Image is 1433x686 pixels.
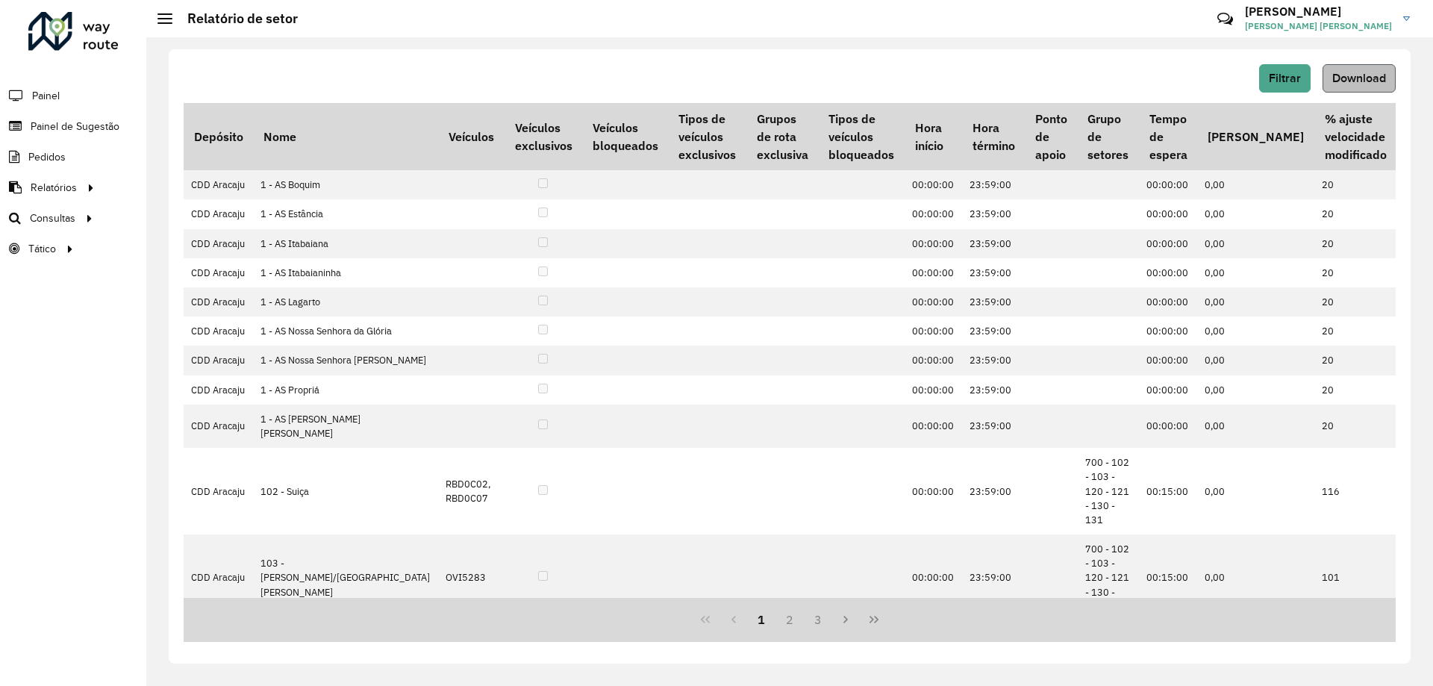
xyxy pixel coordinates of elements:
span: Filtrar [1269,72,1301,84]
td: CDD Aracaju [184,375,253,405]
td: 0,00 [1197,534,1314,621]
td: 103 - [PERSON_NAME]/[GEOGRAPHIC_DATA][PERSON_NAME] [253,534,438,621]
td: 00:00:00 [905,346,962,375]
td: 20 [1314,229,1396,258]
td: 1 - AS [PERSON_NAME] [PERSON_NAME] [253,405,438,448]
button: Download [1323,64,1396,93]
td: 00:00:00 [1139,375,1197,405]
td: 00:00:00 [905,448,962,534]
td: 00:00:00 [1139,405,1197,448]
td: 23:59:00 [962,405,1025,448]
td: 0,00 [1197,346,1314,375]
td: 00:00:00 [1139,346,1197,375]
td: 00:00:00 [905,170,962,199]
td: CDD Aracaju [184,287,253,317]
td: CDD Aracaju [184,317,253,346]
span: Pedidos [28,149,66,165]
th: Ponto de apoio [1025,103,1077,170]
span: [PERSON_NAME] [PERSON_NAME] [1245,19,1392,33]
td: 00:00:00 [905,258,962,287]
td: OVI5283 [438,534,504,621]
td: 0,00 [1197,287,1314,317]
td: CDD Aracaju [184,229,253,258]
td: 20 [1314,170,1396,199]
td: 00:00:00 [1139,229,1197,258]
td: 00:00:00 [905,229,962,258]
td: 23:59:00 [962,258,1025,287]
th: Veículos [438,103,504,170]
th: Tempo de espera [1139,103,1197,170]
td: 0,00 [1197,448,1314,534]
td: 00:00:00 [905,199,962,228]
th: % ajuste velocidade modificado [1314,103,1396,170]
td: 23:59:00 [962,229,1025,258]
td: 20 [1314,405,1396,448]
th: Tipos de veículos bloqueados [818,103,904,170]
th: Depósito [184,103,253,170]
td: 0,00 [1197,317,1314,346]
td: 00:00:00 [905,534,962,621]
th: Hora início [905,103,962,170]
td: 1 - AS Itabaianinha [253,258,438,287]
td: 20 [1314,375,1396,405]
td: 1 - AS Itabaiana [253,229,438,258]
button: 1 [747,605,775,634]
a: Contato Rápido [1209,3,1241,35]
td: 1 - AS Propriá [253,375,438,405]
th: Hora término [962,103,1025,170]
button: 2 [775,605,804,634]
button: Filtrar [1259,64,1311,93]
span: Painel de Sugestão [31,119,119,134]
td: 00:00:00 [905,317,962,346]
th: Grupos de rota exclusiva [746,103,818,170]
td: 0,00 [1197,229,1314,258]
td: 23:59:00 [962,534,1025,621]
td: CDD Aracaju [184,258,253,287]
th: Tipos de veículos exclusivos [669,103,746,170]
td: CDD Aracaju [184,534,253,621]
td: RBD0C02, RBD0C07 [438,448,504,534]
td: 00:00:00 [1139,287,1197,317]
td: 0,00 [1197,199,1314,228]
button: 3 [804,605,832,634]
td: CDD Aracaju [184,448,253,534]
td: 1 - AS Estância [253,199,438,228]
td: 1 - AS Lagarto [253,287,438,317]
h2: Relatório de setor [172,10,298,27]
span: Consultas [30,211,75,226]
td: 0,00 [1197,405,1314,448]
td: CDD Aracaju [184,199,253,228]
td: 00:00:00 [905,375,962,405]
td: 23:59:00 [962,346,1025,375]
td: CDD Aracaju [184,346,253,375]
td: 00:00:00 [1139,199,1197,228]
td: 00:00:00 [905,287,962,317]
td: 23:59:00 [962,199,1025,228]
span: Painel [32,88,60,104]
td: 23:59:00 [962,170,1025,199]
td: 00:00:00 [1139,317,1197,346]
td: 20 [1314,199,1396,228]
td: 20 [1314,317,1396,346]
td: 00:00:00 [905,405,962,448]
td: 00:15:00 [1139,448,1197,534]
button: Next Page [832,605,861,634]
td: 23:59:00 [962,375,1025,405]
td: 700 - 102 - 103 - 120 - 121 - 130 - 131 [1078,534,1139,621]
td: 0,00 [1197,170,1314,199]
td: 00:15:00 [1139,534,1197,621]
h3: [PERSON_NAME] [1245,4,1392,19]
td: 23:59:00 [962,287,1025,317]
th: [PERSON_NAME] [1197,103,1314,170]
span: Tático [28,241,56,257]
td: CDD Aracaju [184,170,253,199]
td: 1 - AS Nossa Senhora da Glória [253,317,438,346]
td: 101 [1314,534,1396,621]
td: 0,00 [1197,375,1314,405]
td: 1 - AS Nossa Senhora [PERSON_NAME] [253,346,438,375]
td: 1 - AS Boquim [253,170,438,199]
td: 102 - Suiça [253,448,438,534]
td: 23:59:00 [962,448,1025,534]
td: 20 [1314,287,1396,317]
span: Download [1332,72,1386,84]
